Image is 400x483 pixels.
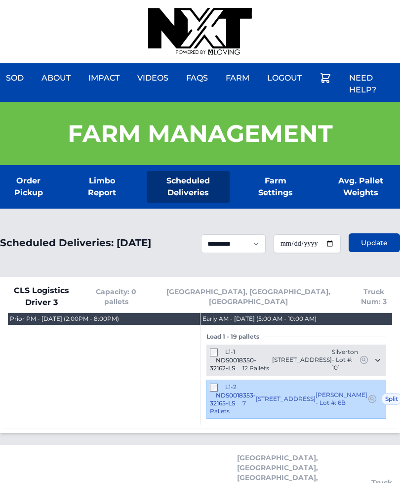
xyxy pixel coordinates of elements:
[225,383,237,391] span: L1-2
[343,66,400,102] a: Need Help?
[225,348,235,355] span: L1-1
[245,171,305,203] a: Farm Settings
[261,66,308,90] a: Logout
[202,315,317,323] div: Early AM - [DATE] (5:00 AM - 10:00 AM)
[73,171,131,203] a: Limbo Report
[349,233,400,252] button: Update
[91,287,141,307] span: Capacity: 0 pallets
[272,356,332,364] span: [STREET_ADDRESS]
[131,66,174,90] a: Videos
[148,8,252,55] img: nextdaysod.com Logo
[220,66,255,90] a: Farm
[332,348,359,372] span: Silverton - Lot #: 101
[206,333,263,341] span: Load 1 - 19 pallets
[210,356,256,372] span: NDS0018350-32162-LS
[356,287,392,307] span: Truck Num: 3
[242,364,269,372] span: 12 Pallets
[256,395,316,403] span: [STREET_ADDRESS]
[10,315,119,323] div: Prior PM - [DATE] (2:00PM - 8:00PM)
[210,392,256,407] span: NDS0018353-32165-LS
[82,66,125,90] a: Impact
[68,122,333,145] h1: Farm Management
[180,66,214,90] a: FAQs
[157,287,340,307] span: [GEOGRAPHIC_DATA], [GEOGRAPHIC_DATA], [GEOGRAPHIC_DATA]
[147,171,230,203] a: Scheduled Deliveries
[8,285,76,308] span: CLS Logistics Driver 3
[321,171,400,203] a: Avg. Pallet Weights
[361,238,388,248] span: Update
[36,66,77,90] a: About
[316,391,367,407] span: [PERSON_NAME] - Lot #: 6B
[210,399,246,415] span: 7 Pallets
